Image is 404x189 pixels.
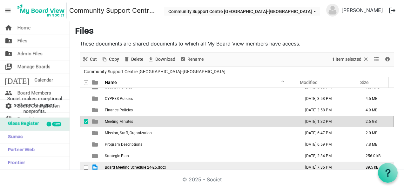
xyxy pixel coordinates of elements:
[105,85,132,89] span: CSCHN Policies
[80,93,88,104] td: checkbox
[80,40,394,47] p: These documents are shared documents to which all My Board View members have access.
[331,55,370,63] button: Selection
[105,119,133,124] span: Meeting Minutes
[123,55,145,63] button: Delete
[103,127,299,139] td: Mission, Staff, Organization is template cell column header Name
[164,7,320,16] button: Community Support Centre Haldimand-Norfolk dropdownbutton
[52,122,61,126] div: new
[17,47,43,60] span: Admin Files
[5,144,35,157] span: Partner Web
[89,55,98,63] span: Cut
[332,55,362,63] span: 1 item selected
[299,93,359,104] td: June 22, 2022 3:58 PM column header Modified
[88,127,103,139] td: is template cell column header type
[299,127,359,139] td: October 31, 2024 6:47 PM column header Modified
[359,150,394,162] td: 256.0 kB is template cell column header Size
[182,176,222,183] a: © 2025 - Societ
[5,87,12,99] span: people
[5,60,12,73] span: switch_account
[5,73,29,86] span: [DATE]
[88,150,103,162] td: is template cell column header type
[145,53,178,66] div: Download
[339,4,386,17] a: [PERSON_NAME]
[121,53,145,66] div: Delete
[105,142,142,147] span: Program Descriptions
[386,4,399,17] button: logout
[373,55,380,63] button: View dropdownbutton
[105,131,152,135] span: Mission, Staff, Organization
[100,55,120,63] button: Copy
[105,154,129,158] span: Strategic Plan
[5,47,12,60] span: folder_shared
[103,150,299,162] td: Strategic Plan is template cell column header Name
[80,150,88,162] td: checkbox
[359,93,394,104] td: 4.5 MB is template cell column header Size
[105,96,133,101] span: CYPRES Policies
[88,162,103,173] td: is template cell column header type
[147,55,177,63] button: Download
[103,93,299,104] td: CYPRES Policies is template cell column header Name
[103,139,299,150] td: Program Descriptions is template cell column header Name
[5,131,23,143] span: Sumac
[299,150,359,162] td: October 31, 2024 2:34 PM column header Modified
[299,104,359,116] td: June 22, 2022 3:58 PM column header Modified
[80,53,99,66] div: Cut
[17,21,30,34] span: Home
[359,104,394,116] td: 4.9 MB is template cell column header Size
[88,116,103,127] td: is template cell column header type
[5,157,25,170] span: Frontier
[371,53,382,66] div: View
[88,93,103,104] td: is template cell column header type
[99,53,121,66] div: Copy
[81,55,98,63] button: Cut
[187,55,204,63] span: Rename
[80,116,88,127] td: checkbox
[69,4,158,17] a: Community Support Centre [GEOGRAPHIC_DATA]-[GEOGRAPHIC_DATA]
[105,165,166,170] span: Board Meeting Schedule 24-25.docx
[80,162,88,173] td: checkbox
[360,80,369,85] span: Size
[88,139,103,150] td: is template cell column header type
[103,162,299,173] td: Board Meeting Schedule 24-25.docx is template cell column header Name
[16,3,69,18] a: My Board View Logo
[108,55,120,63] span: Copy
[382,53,393,66] div: Details
[326,4,339,17] img: no-profile-picture.svg
[300,80,318,85] span: Modified
[359,162,394,173] td: 89.5 kB is template cell column header Size
[383,55,392,63] button: Details
[299,139,359,150] td: November 01, 2024 6:59 PM column header Modified
[105,108,133,112] span: Finance Policies
[299,162,359,173] td: October 21, 2024 7:36 PM column header Modified
[359,139,394,150] td: 7.8 MB is template cell column header Size
[330,53,371,66] div: Clear selection
[2,4,14,17] span: menu
[16,3,67,18] img: My Board View Logo
[83,68,227,76] span: Community Support Centre [GEOGRAPHIC_DATA]-[GEOGRAPHIC_DATA]
[103,116,299,127] td: Meeting Minutes is template cell column header Name
[179,55,205,63] button: Rename
[103,104,299,116] td: Finance Policies is template cell column header Name
[299,116,359,127] td: March 18, 2025 1:32 PM column header Modified
[3,95,67,115] span: Societ makes exceptional software to support nonprofits.
[80,139,88,150] td: checkbox
[34,73,53,86] span: Calendar
[359,127,394,139] td: 2.0 MB is template cell column header Size
[88,104,103,116] td: is template cell column header type
[131,55,144,63] span: Delete
[80,127,88,139] td: checkbox
[17,87,51,99] span: Board Members
[5,34,12,47] span: folder_shared
[5,118,39,130] span: Glass Register
[105,80,117,85] span: Name
[17,34,28,47] span: Files
[17,60,50,73] span: Manage Boards
[359,116,394,127] td: 2.6 GB is template cell column header Size
[5,21,12,34] span: home
[155,55,176,63] span: Download
[75,26,399,37] h3: Files
[178,53,206,66] div: Rename
[80,104,88,116] td: checkbox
